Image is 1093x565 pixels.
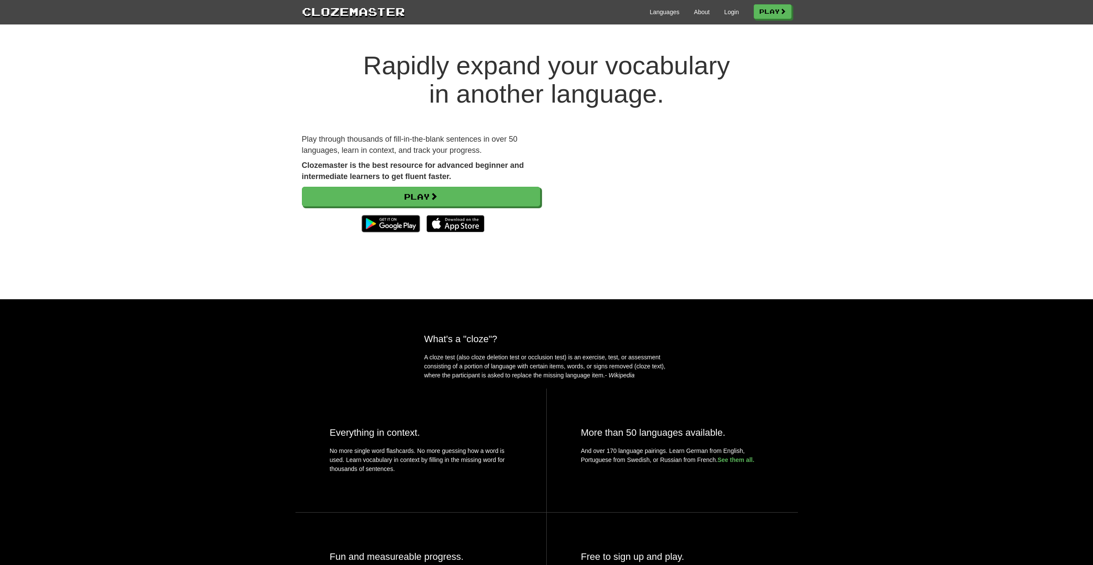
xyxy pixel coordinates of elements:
[694,8,710,16] a: About
[302,161,524,181] strong: Clozemaster is the best resource for advanced beginner and intermediate learners to get fluent fa...
[302,134,540,156] p: Play through thousands of fill-in-the-blank sentences in over 50 languages, learn in context, and...
[754,4,792,19] a: Play
[330,447,512,478] p: No more single word flashcards. No more guessing how a word is used. Learn vocabulary in context ...
[426,215,484,232] img: Download_on_the_App_Store_Badge_US-UK_135x40-25178aeef6eb6b83b96f5f2d004eda3bffbb37122de64afbaef7...
[718,456,755,463] a: See them all.
[605,372,635,379] em: - Wikipedia
[724,8,739,16] a: Login
[424,334,669,344] h2: What's a "cloze"?
[581,427,764,438] h2: More than 50 languages available.
[330,427,512,438] h2: Everything in context.
[302,187,540,207] a: Play
[424,353,669,380] p: A cloze test (also cloze deletion test or occlusion test) is an exercise, test, or assessment con...
[357,211,424,237] img: Get it on Google Play
[581,551,764,562] h2: Free to sign up and play.
[581,447,764,465] p: And over 170 language pairings. Learn German from English, Portuguese from Swedish, or Russian fr...
[330,551,512,562] h2: Fun and measureable progress.
[302,3,405,19] a: Clozemaster
[650,8,679,16] a: Languages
